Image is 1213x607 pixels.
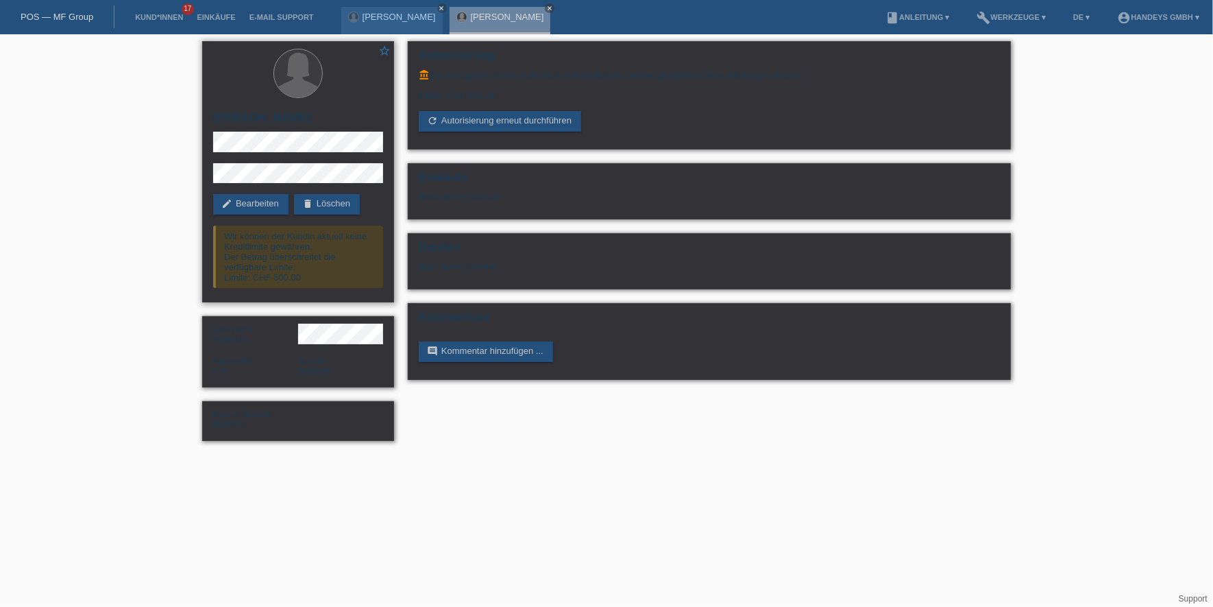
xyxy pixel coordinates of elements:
a: editBearbeiten [213,194,289,215]
i: star_border [378,45,391,57]
a: refreshAutorisierung erneut durchführen [419,111,581,132]
a: close [545,3,554,13]
span: Geschlecht [213,325,251,333]
i: delete [302,198,313,209]
a: POS — MF Group [21,12,93,22]
i: edit [221,198,232,209]
a: bookAnleitung ▾ [879,13,956,21]
span: Nationalität [213,357,251,365]
i: comment [427,346,438,357]
div: Weiblich [213,324,298,344]
a: deleteLöschen [294,194,360,215]
i: close [546,5,553,12]
a: buildWerkzeuge ▾ [970,13,1053,21]
i: build [977,11,991,25]
span: Schweiz [213,366,226,376]
span: Deutsch [298,366,331,376]
h2: Einkäufe [419,171,1000,191]
a: close [437,3,447,13]
div: DERYA [213,409,298,429]
a: [PERSON_NAME] [471,12,544,22]
span: Externe Referenz [213,410,272,418]
span: 17 [182,3,194,15]
a: account_circleHandeys GmbH ▾ [1110,13,1206,21]
h2: Dateien [419,241,1000,261]
h2: [PERSON_NAME] [213,111,383,132]
a: E-Mail Support [243,13,321,21]
h2: Kommentare [419,311,1000,331]
a: [PERSON_NAME] [363,12,436,22]
i: refresh [427,115,438,126]
a: star_border [378,45,391,59]
div: Noch keine Einkäufe [419,191,1000,212]
i: close [439,5,445,12]
a: Kund*innen [128,13,190,21]
a: commentKommentar hinzufügen ... [419,342,553,362]
i: account_circle [1117,11,1131,25]
span: Sprache [298,357,326,365]
i: book [885,11,899,25]
a: Support [1179,594,1208,604]
div: Limite: CHF 500.00 [419,80,1000,101]
i: account_balance [419,69,430,80]
div: Die verfügbare Limite reicht nicht vollständig aus, um den gesamten Einkaufsbetrag zu decken. [419,69,1000,80]
a: Einkäufe [190,13,242,21]
div: Wir können der Kundin aktuell keine Kreditlimite gewähren. Der Betrag überschreitet die verfügbar... [213,226,383,288]
a: DE ▾ [1066,13,1096,21]
div: Noch keine Dateien [419,261,837,272]
h2: Autorisierung [419,49,1000,69]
